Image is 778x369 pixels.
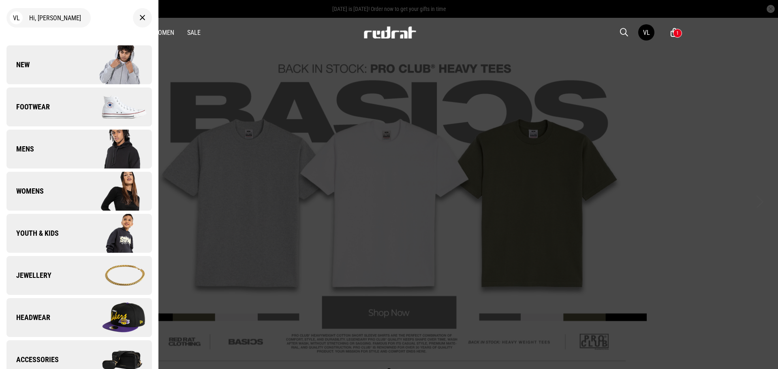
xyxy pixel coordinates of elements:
a: Mens Company [6,130,152,169]
a: New Company [6,45,152,84]
div: 1 [676,30,679,36]
span: New [6,60,30,70]
div: VL [643,29,650,36]
a: 1 [671,28,678,37]
a: Womens Company [6,172,152,211]
a: Sale [187,29,201,36]
a: Women [153,29,174,36]
img: Company [79,171,152,211]
a: Headwear Company [6,298,152,337]
button: Open LiveChat chat widget [6,3,31,28]
span: Womens [6,186,44,196]
span: Accessories [6,355,59,365]
img: Company [79,87,152,127]
img: Redrat logo [363,26,417,38]
div: Hi, [PERSON_NAME] [6,8,91,28]
a: Youth & Kids Company [6,214,152,253]
span: Mens [6,144,34,154]
img: Company [79,255,152,296]
img: Company [79,45,152,85]
a: Jewellery Company [6,256,152,295]
img: Company [79,297,152,338]
img: Company [79,129,152,169]
div: VL [10,11,23,24]
span: Youth & Kids [6,228,59,238]
img: Company [79,213,152,254]
span: Headwear [6,313,50,322]
span: Footwear [6,102,50,112]
span: Jewellery [6,271,51,280]
a: Footwear Company [6,87,152,126]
